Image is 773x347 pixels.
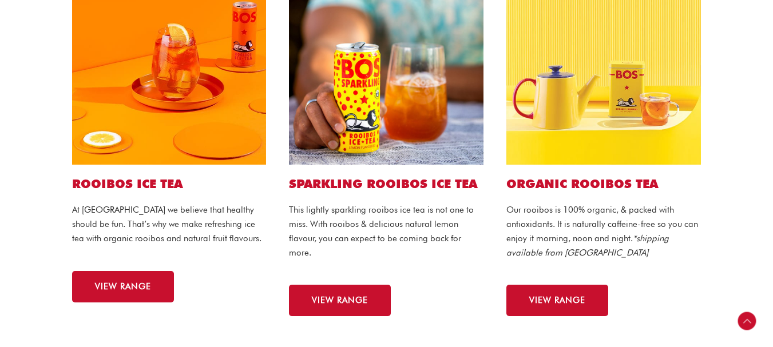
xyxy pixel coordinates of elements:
h2: SPARKLING ROOIBOS ICE TEA [289,176,483,192]
h2: ORGANIC ROOIBOS TEA [506,176,701,192]
span: VIEW RANGE [312,296,368,305]
span: VIEW RANGE [529,296,585,305]
p: Our rooibos is 100% organic, & packed with antioxidants. It is naturally caffeine-free so you can... [506,203,701,260]
a: VIEW RANGE [506,285,608,316]
p: At [GEOGRAPHIC_DATA] we believe that healthy should be fun. That’s why we make refreshing ice tea... [72,203,267,245]
span: VIEW RANGE [95,282,151,291]
a: VIEW RANGE [72,271,174,302]
em: *shipping available from [GEOGRAPHIC_DATA] [506,233,669,258]
h2: ROOIBOS ICE TEA [72,176,267,192]
p: This lightly sparkling rooibos ice tea is not one to miss. With rooibos & delicious natural lemon... [289,203,483,260]
a: VIEW RANGE [289,285,391,316]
